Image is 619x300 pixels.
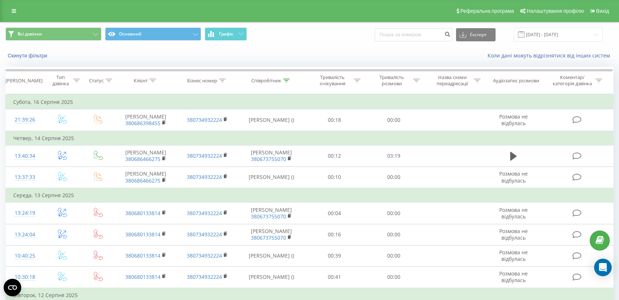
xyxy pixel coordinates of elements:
[305,245,364,266] td: 00:39
[238,145,304,166] td: [PERSON_NAME]
[305,266,364,288] td: 00:41
[238,109,304,131] td: [PERSON_NAME] ()
[13,149,36,163] div: 13:40:34
[372,74,411,87] div: Тривалість розмови
[115,145,177,166] td: [PERSON_NAME]
[493,78,539,84] div: Аудіозапис розмови
[499,113,528,127] span: Розмова не відбулась
[105,27,201,41] button: Основний
[433,74,472,87] div: Назва схеми переадресації
[89,78,104,84] div: Статус
[187,152,222,159] a: 380734932224
[305,203,364,224] td: 00:04
[313,74,352,87] div: Тривалість очікування
[305,109,364,131] td: 00:18
[13,113,36,127] div: 21:39:26
[499,206,528,220] span: Розмова не відбулась
[251,213,286,220] a: 380673755070
[5,78,42,84] div: [PERSON_NAME]
[499,270,528,284] span: Розмова не відбулась
[187,252,222,259] a: 380734932224
[6,131,614,146] td: Четвер, 14 Серпня 2025
[115,166,177,188] td: [PERSON_NAME]
[305,145,364,166] td: 00:12
[13,249,36,263] div: 10:40:25
[594,259,612,276] div: Open Intercom Messenger
[238,203,304,224] td: [PERSON_NAME]
[13,228,36,242] div: 13:24:04
[18,31,42,37] span: Всі дзвінки
[456,28,496,41] button: Експорт
[187,273,222,280] a: 380734932224
[125,210,160,217] a: 380680133814
[187,116,222,123] a: 380734932224
[364,245,423,266] td: 00:00
[13,270,36,284] div: 10:30:18
[125,252,160,259] a: 380680133814
[375,28,452,41] input: Пошук за номером
[187,78,217,84] div: Бізнес номер
[125,177,160,184] a: 380686466275
[6,188,614,203] td: Середа, 13 Серпня 2025
[13,206,36,220] div: 13:24:19
[5,52,51,59] button: Скинути фільтри
[134,78,148,84] div: Клієнт
[13,170,36,184] div: 13:37:33
[5,27,101,41] button: Всі дзвінки
[6,95,614,109] td: Субота, 16 Серпня 2025
[499,228,528,241] span: Розмова не відбулась
[499,170,528,184] span: Розмова не відбулась
[364,224,423,245] td: 00:00
[305,224,364,245] td: 00:16
[238,224,304,245] td: [PERSON_NAME]
[251,78,281,84] div: Співробітник
[364,145,423,166] td: 03:19
[50,74,71,87] div: Тип дзвінка
[527,8,584,14] span: Налаштування профілю
[238,166,304,188] td: [PERSON_NAME] ()
[125,231,160,238] a: 380680133814
[596,8,609,14] span: Вихід
[125,120,160,127] a: 380686398455
[115,109,177,131] td: [PERSON_NAME]
[238,245,304,266] td: [PERSON_NAME] ()
[364,109,423,131] td: 00:00
[460,8,514,14] span: Реферальна програма
[364,266,423,288] td: 00:00
[238,266,304,288] td: [PERSON_NAME] ()
[187,173,222,180] a: 380734932224
[4,279,21,296] button: Open CMP widget
[205,27,247,41] button: Графік
[125,273,160,280] a: 380680133814
[305,166,364,188] td: 00:10
[551,74,594,87] div: Коментар/категорія дзвінка
[251,155,286,162] a: 380673755070
[187,210,222,217] a: 380734932224
[364,203,423,224] td: 00:00
[488,52,614,59] a: Коли дані можуть відрізнятися вiд інших систем
[187,231,222,238] a: 380734932224
[364,166,423,188] td: 00:00
[125,155,160,162] a: 380686466275
[219,31,233,37] span: Графік
[499,249,528,262] span: Розмова не відбулась
[251,234,286,241] a: 380673755070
